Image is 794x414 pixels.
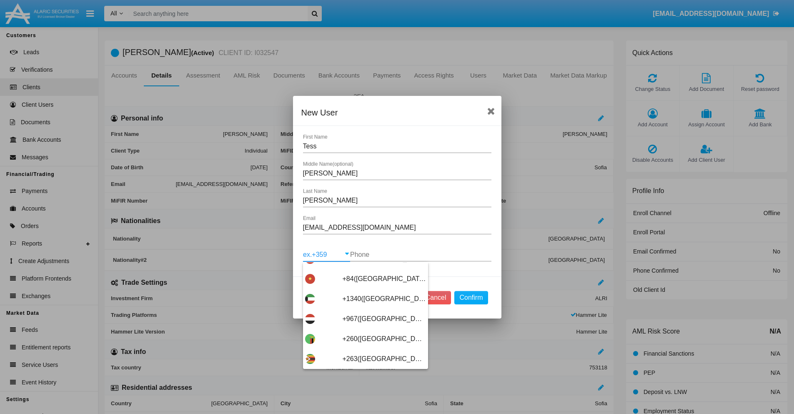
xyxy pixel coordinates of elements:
button: Confirm [454,291,488,304]
div: New User [301,106,493,119]
span: +967([GEOGRAPHIC_DATA]) [343,309,426,329]
span: +260([GEOGRAPHIC_DATA]) [343,329,426,349]
button: Cancel [421,291,451,304]
span: +84([GEOGRAPHIC_DATA]) [343,269,426,289]
span: +1340([GEOGRAPHIC_DATA], [GEOGRAPHIC_DATA]) [343,289,426,309]
span: +263([GEOGRAPHIC_DATA]) [343,349,426,369]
